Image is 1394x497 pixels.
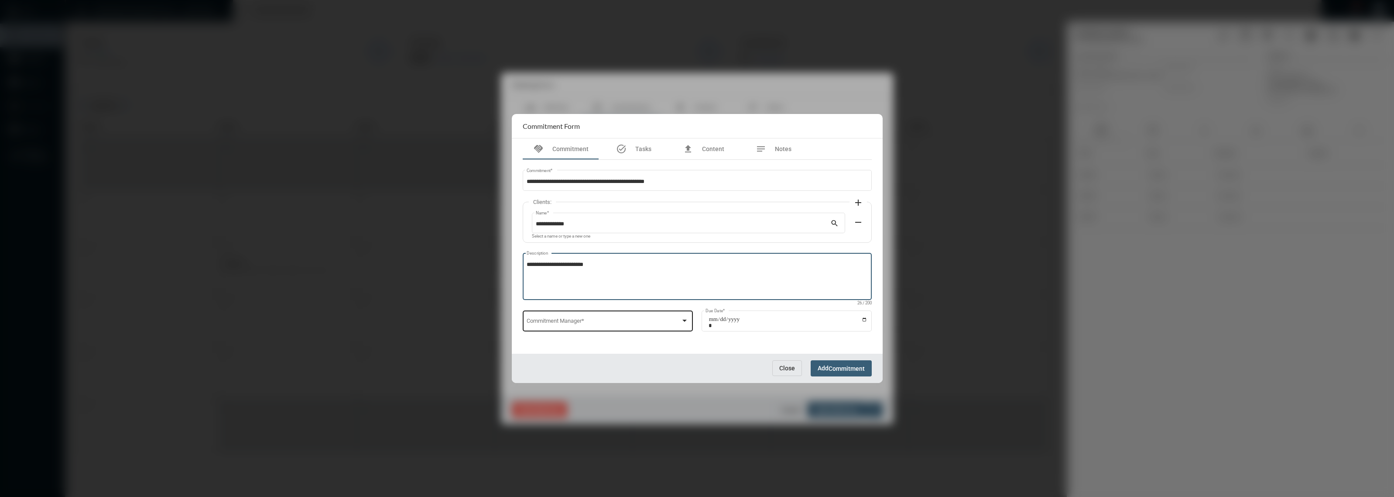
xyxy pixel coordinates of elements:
[552,145,589,152] span: Commitment
[529,199,556,205] label: Clients:
[830,219,841,229] mat-icon: search
[523,122,580,130] h2: Commitment Form
[853,217,863,228] mat-icon: remove
[857,301,872,306] mat-hint: 26 / 200
[853,197,863,208] mat-icon: add
[772,360,802,376] button: Close
[818,365,865,372] span: Add
[683,144,693,154] mat-icon: file_upload
[811,360,872,376] button: AddCommitment
[779,365,795,372] span: Close
[756,144,766,154] mat-icon: notes
[775,145,791,152] span: Notes
[829,365,865,372] span: Commitment
[616,144,627,154] mat-icon: task_alt
[702,145,724,152] span: Content
[635,145,651,152] span: Tasks
[532,234,590,239] mat-hint: Select a name or type a new one
[533,144,544,154] mat-icon: handshake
